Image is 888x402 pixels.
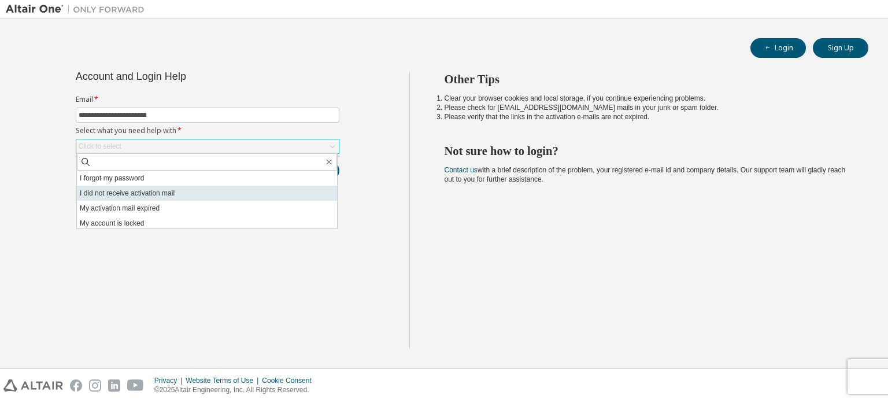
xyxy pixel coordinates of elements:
[76,72,287,81] div: Account and Login Help
[77,171,337,186] li: I forgot my password
[79,142,121,151] div: Click to select
[445,94,848,103] li: Clear your browser cookies and local storage, if you continue experiencing problems.
[445,166,846,183] span: with a brief description of the problem, your registered e-mail id and company details. Our suppo...
[76,95,339,104] label: Email
[76,126,339,135] label: Select what you need help with
[89,379,101,392] img: instagram.svg
[154,385,319,395] p: © 2025 Altair Engineering, Inc. All Rights Reserved.
[445,112,848,121] li: Please verify that the links in the activation e-mails are not expired.
[445,166,478,174] a: Contact us
[127,379,144,392] img: youtube.svg
[108,379,120,392] img: linkedin.svg
[186,376,262,385] div: Website Terms of Use
[445,103,848,112] li: Please check for [EMAIL_ADDRESS][DOMAIN_NAME] mails in your junk or spam folder.
[445,72,848,87] h2: Other Tips
[813,38,868,58] button: Sign Up
[70,379,82,392] img: facebook.svg
[445,143,848,158] h2: Not sure how to login?
[6,3,150,15] img: Altair One
[3,379,63,392] img: altair_logo.svg
[76,139,339,153] div: Click to select
[750,38,806,58] button: Login
[154,376,186,385] div: Privacy
[262,376,318,385] div: Cookie Consent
